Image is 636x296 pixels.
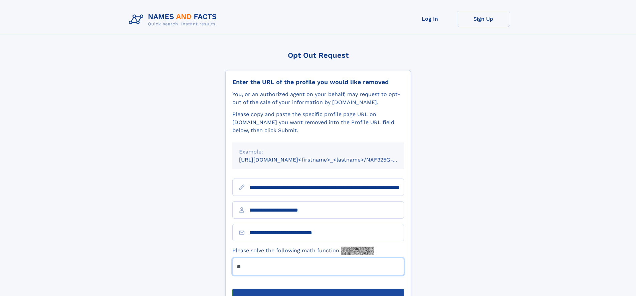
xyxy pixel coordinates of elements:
div: Opt Out Request [225,51,411,59]
div: Please copy and paste the specific profile page URL on [DOMAIN_NAME] you want removed into the Pr... [232,110,404,134]
label: Please solve the following math function: [232,247,374,255]
div: You, or an authorized agent on your behalf, may request to opt-out of the sale of your informatio... [232,90,404,106]
img: Logo Names and Facts [126,11,222,29]
div: Enter the URL of the profile you would like removed [232,78,404,86]
a: Log In [403,11,457,27]
a: Sign Up [457,11,510,27]
small: [URL][DOMAIN_NAME]<firstname>_<lastname>/NAF325G-xxxxxxxx [239,157,417,163]
div: Example: [239,148,397,156]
